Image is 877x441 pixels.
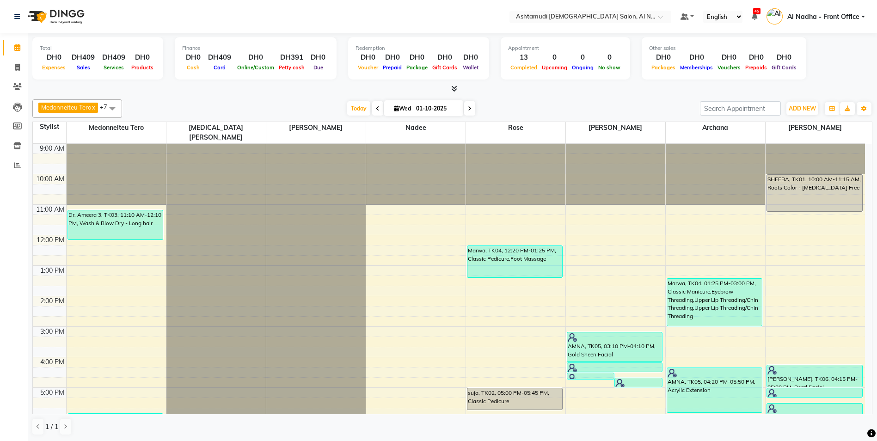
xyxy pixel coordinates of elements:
[596,64,623,71] span: No show
[404,52,430,63] div: DH0
[392,105,413,112] span: Wed
[596,52,623,63] div: 0
[129,52,156,63] div: DH0
[40,52,68,63] div: DH0
[700,101,781,116] input: Search Appointment
[100,103,114,110] span: +7
[68,210,163,239] div: Dr. Ameera 3, TK03, 11:10 AM-12:10 PM, Wash & Blow Dry - Long hair
[404,64,430,71] span: Package
[38,388,66,398] div: 5:00 PM
[311,64,325,71] span: Due
[182,52,204,63] div: DH0
[649,52,678,63] div: DH0
[767,404,862,433] div: [PERSON_NAME], TK06, 05:30 PM-06:30 PM, Creative Hair Cut
[356,44,482,52] div: Redemption
[67,122,166,134] span: Medonneiteu Tero
[615,378,662,387] div: AMNA, TK05, 04:40 PM-05:00 PM, Under Arms Waxing
[540,64,570,71] span: Upcoming
[307,52,329,63] div: DH0
[766,122,865,134] span: [PERSON_NAME]
[38,144,66,153] div: 9:00 AM
[347,101,370,116] span: Today
[567,363,662,372] div: AMNA, TK05, 04:10 PM-04:30 PM, Full Arms Waxing
[235,64,276,71] span: Online/Custom
[356,52,380,63] div: DH0
[430,64,460,71] span: Gift Cards
[34,174,66,184] div: 10:00 AM
[787,12,859,22] span: Al Nadha - Front Office
[38,296,66,306] div: 2:00 PM
[769,64,799,71] span: Gift Cards
[570,52,596,63] div: 0
[649,64,678,71] span: Packages
[182,44,329,52] div: Finance
[767,8,783,24] img: Al Nadha - Front Office
[667,368,762,412] div: AMNA, TK05, 04:20 PM-05:50 PM, Acrylic Extension
[743,52,769,63] div: DH0
[101,64,126,71] span: Services
[767,365,862,387] div: [PERSON_NAME], TK06, 04:15 PM-05:00 PM, Pearl Facial
[767,175,862,211] div: SHEEBA, TK01, 10:00 AM-11:15 AM, Roots Color - [MEDICAL_DATA] Free
[508,44,623,52] div: Appointment
[715,52,743,63] div: DH0
[649,44,799,52] div: Other sales
[91,104,95,111] a: x
[380,64,404,71] span: Prepaid
[769,52,799,63] div: DH0
[74,64,92,71] span: Sales
[40,64,68,71] span: Expenses
[767,388,862,397] div: [PERSON_NAME], TK06, 05:00 PM-05:20 PM, Eyebrow Threading
[68,52,98,63] div: DH409
[753,8,760,14] span: 45
[467,246,563,277] div: Marwa, TK04, 12:20 PM-01:25 PM, Classic Pedicure,Foot Massage
[266,122,366,134] span: [PERSON_NAME]
[34,205,66,214] div: 11:00 AM
[678,52,715,63] div: DH0
[466,122,565,134] span: Rose
[38,266,66,276] div: 1:00 PM
[33,122,66,132] div: Stylist
[211,64,228,71] span: Card
[235,52,276,63] div: DH0
[460,52,482,63] div: DH0
[508,52,540,63] div: 13
[204,52,235,63] div: DH409
[276,52,307,63] div: DH391
[786,102,818,115] button: ADD NEW
[566,122,665,134] span: [PERSON_NAME]
[38,357,66,367] div: 4:00 PM
[45,422,58,432] span: 1 / 1
[41,104,91,111] span: Medonneiteu Tero
[752,12,757,21] a: 45
[540,52,570,63] div: 0
[570,64,596,71] span: Ongoing
[567,373,614,379] div: AMNA, TK05, 04:30 PM-04:45 PM, Vitamin-C Serum/Collagen - Mask
[413,102,460,116] input: 2025-10-01
[789,105,816,112] span: ADD NEW
[467,388,563,410] div: suja, TK02, 05:00 PM-05:45 PM, Classic Pedicure
[508,64,540,71] span: Completed
[35,235,66,245] div: 12:00 PM
[184,64,202,71] span: Cash
[356,64,380,71] span: Voucher
[68,414,163,438] div: AMNA, TK05, 05:50 PM-06:40 PM, Wash & Blow Dry - Medium hair
[743,64,769,71] span: Prepaids
[430,52,460,63] div: DH0
[40,44,156,52] div: Total
[366,122,466,134] span: Nadee
[129,64,156,71] span: Products
[567,332,662,361] div: AMNA, TK05, 03:10 PM-04:10 PM, Gold Sheen Facial
[166,122,266,143] span: [MEDICAL_DATA][PERSON_NAME]
[98,52,129,63] div: DH409
[666,122,765,134] span: Archana
[715,64,743,71] span: Vouchers
[38,327,66,337] div: 3:00 PM
[678,64,715,71] span: Memberships
[460,64,481,71] span: Wallet
[667,279,762,326] div: Marwa, TK04, 01:25 PM-03:00 PM, Classic Manicure,Eyebrow Threading,Upper Lip Threading/Chin Threa...
[380,52,404,63] div: DH0
[24,4,87,30] img: logo
[276,64,307,71] span: Petty cash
